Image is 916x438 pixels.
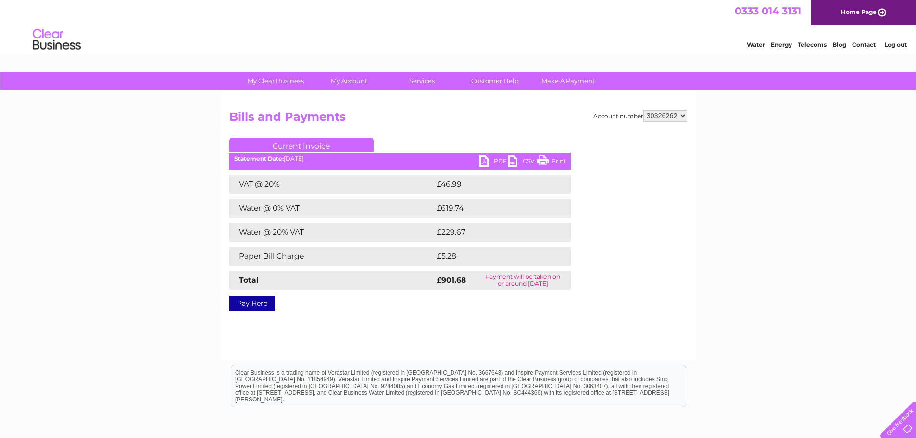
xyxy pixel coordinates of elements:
div: Clear Business is a trading name of Verastar Limited (registered in [GEOGRAPHIC_DATA] No. 3667643... [231,5,686,47]
a: Water [747,41,765,48]
a: Telecoms [798,41,827,48]
div: [DATE] [229,155,571,162]
img: logo.png [32,25,81,54]
td: £619.74 [434,199,553,218]
strong: Total [239,275,259,285]
a: My Clear Business [236,72,315,90]
a: Blog [832,41,846,48]
a: CSV [508,155,537,169]
div: Account number [593,110,687,122]
a: Current Invoice [229,138,374,152]
td: VAT @ 20% [229,175,434,194]
h2: Bills and Payments [229,110,687,128]
a: Pay Here [229,296,275,311]
a: My Account [309,72,389,90]
td: Water @ 20% VAT [229,223,434,242]
td: £229.67 [434,223,554,242]
a: Make A Payment [528,72,608,90]
td: Paper Bill Charge [229,247,434,266]
td: Water @ 0% VAT [229,199,434,218]
td: Payment will be taken on or around [DATE] [475,271,571,290]
a: Energy [771,41,792,48]
a: Log out [884,41,907,48]
td: £46.99 [434,175,552,194]
b: Statement Date: [234,155,284,162]
a: Print [537,155,566,169]
a: PDF [479,155,508,169]
a: Customer Help [455,72,535,90]
strong: £901.68 [437,275,466,285]
a: 0333 014 3131 [735,5,801,17]
a: Contact [852,41,876,48]
td: £5.28 [434,247,548,266]
a: Services [382,72,462,90]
